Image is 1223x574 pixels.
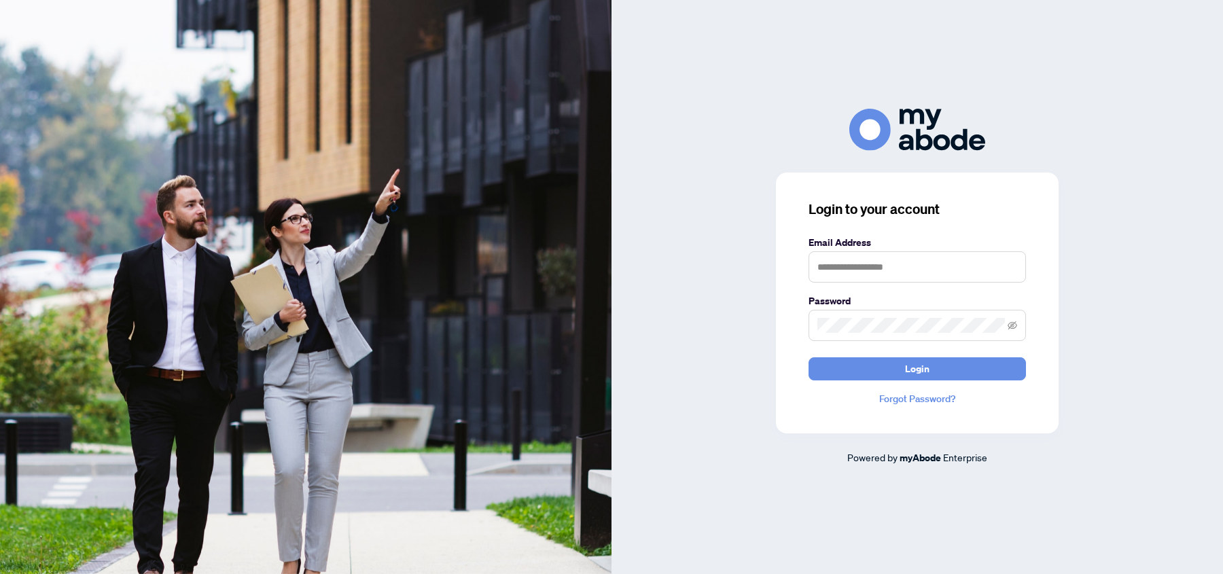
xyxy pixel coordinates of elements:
[809,357,1026,380] button: Login
[900,450,941,465] a: myAbode
[905,358,929,380] span: Login
[809,200,1026,219] h3: Login to your account
[809,235,1026,250] label: Email Address
[847,451,898,463] span: Powered by
[849,109,985,150] img: ma-logo
[1008,321,1017,330] span: eye-invisible
[943,451,987,463] span: Enterprise
[809,391,1026,406] a: Forgot Password?
[809,293,1026,308] label: Password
